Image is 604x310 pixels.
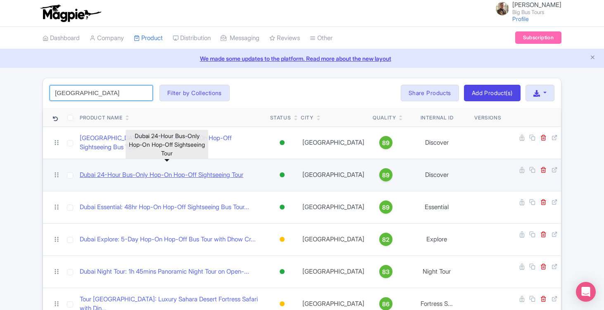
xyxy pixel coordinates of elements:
span: 89 [382,171,390,180]
span: 83 [382,267,390,277]
a: 89 [373,136,399,149]
span: 86 [382,300,390,309]
td: Discover [402,126,471,159]
img: ft7zigi60redcfov4fja.jpg [496,2,509,15]
div: Building [278,234,286,246]
th: Internal ID [402,108,471,127]
div: City [301,114,313,122]
a: Share Products [401,85,459,101]
td: [GEOGRAPHIC_DATA] [297,255,369,288]
td: Night Tour [402,255,471,288]
div: Active [278,201,286,213]
div: Active [278,169,286,181]
div: Building [278,298,286,310]
a: Dubai Essential: 48hr Hop-On Hop-Off Sightseeing Bus Tour... [80,203,249,212]
a: Reviews [269,27,300,50]
a: Other [310,27,333,50]
span: [PERSON_NAME] [512,1,561,9]
div: Active [278,137,286,149]
div: Quality [373,114,396,122]
a: 83 [373,265,399,278]
td: [GEOGRAPHIC_DATA] [297,191,369,223]
span: 89 [382,203,390,212]
a: Company [90,27,124,50]
div: Open Intercom Messenger [576,282,596,302]
button: Filter by Collections [159,85,230,101]
div: Active [278,266,286,278]
td: [GEOGRAPHIC_DATA] [297,159,369,191]
a: Messaging [221,27,259,50]
a: [PERSON_NAME] Big Bus Tours [491,2,561,15]
td: [GEOGRAPHIC_DATA] [297,126,369,159]
input: Search product name, city, or interal id [50,85,153,101]
a: Subscription [515,31,561,44]
td: Discover [402,159,471,191]
a: Product [134,27,163,50]
a: Distribution [173,27,211,50]
div: Product Name [80,114,122,122]
img: logo-ab69f6fb50320c5b225c76a69d11143b.png [38,4,102,22]
span: 82 [382,235,390,244]
span: 89 [382,138,390,148]
a: [GEOGRAPHIC_DATA] Discover: 24hr Hop-On Hop-Off Sightseeing Bus Tour ... [80,134,264,152]
small: Big Bus Tours [512,10,561,15]
a: Dubai 24-Hour Bus-Only Hop-On Hop-Off Sightseeing Tour [80,170,243,180]
div: Status [270,114,291,122]
td: Explore [402,223,471,255]
a: Dubai Night Tour: 1h 45mins Panoramic Night Tour on Open-... [80,267,249,277]
button: Close announcement [590,53,596,63]
a: Dubai Explore: 5-Day Hop-On Hop-Off Bus Tour with Dhow Cr... [80,235,256,244]
a: 82 [373,233,399,246]
a: 89 [373,168,399,181]
a: We made some updates to the platform. Read more about the new layout [5,54,599,63]
a: Dashboard [43,27,80,50]
a: 89 [373,200,399,214]
td: Essential [402,191,471,223]
a: Profile [512,15,529,22]
th: Versions [471,108,504,127]
a: Add Product(s) [464,85,521,101]
td: [GEOGRAPHIC_DATA] [297,223,369,255]
div: Dubai 24-Hour Bus-Only Hop-On Hop-Off Sightseeing Tour [126,130,208,159]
